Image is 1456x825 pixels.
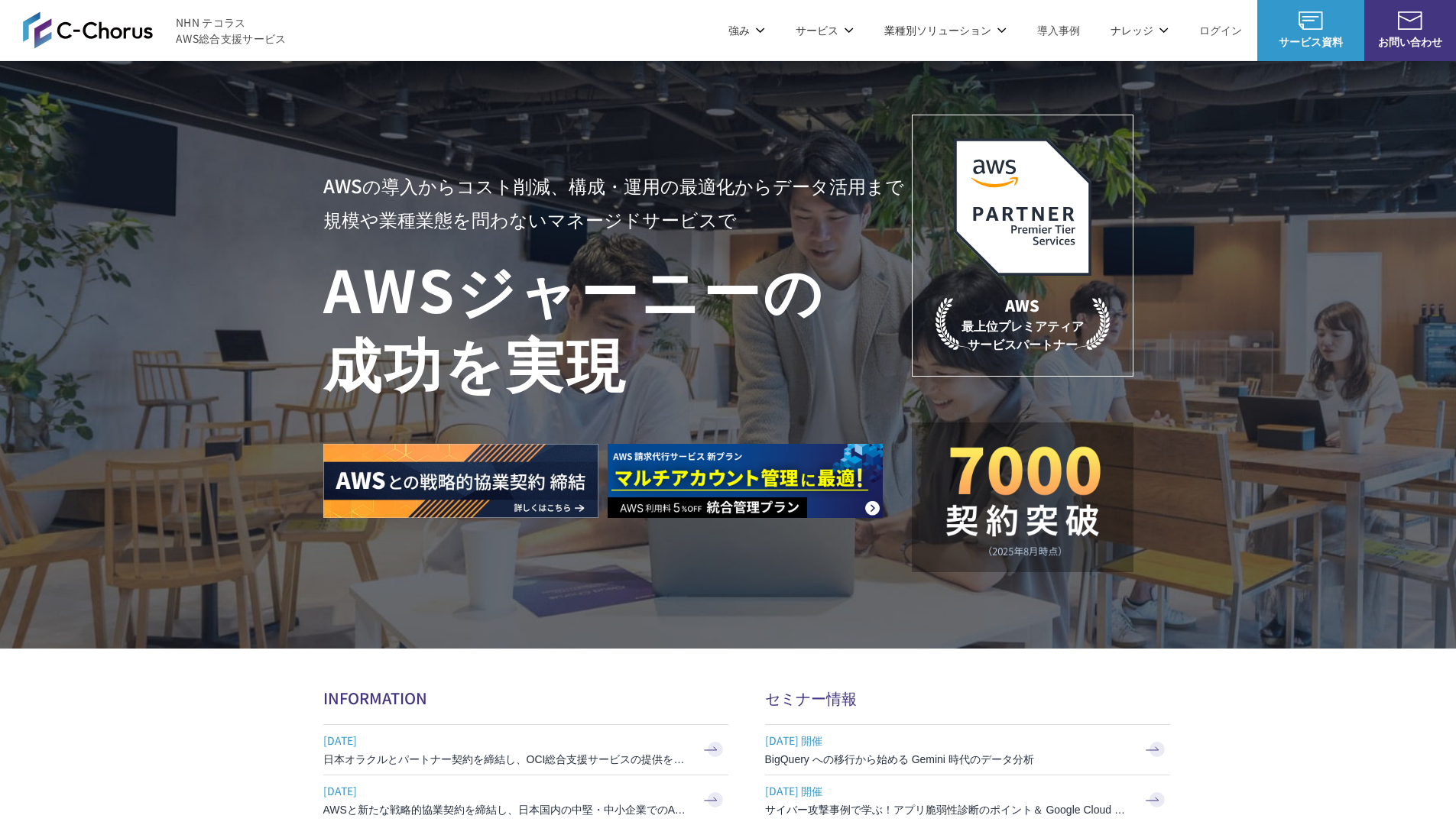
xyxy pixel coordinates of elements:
[884,22,1007,38] p: 業種別ソリューション
[23,11,153,48] img: AWS総合支援サービス C-Chorus
[1111,22,1169,38] p: ナレッジ
[323,725,728,775] a: [DATE] 日本オラクルとパートナー契約を締結し、OCI総合支援サービスの提供を開始
[936,294,1110,353] p: 最上位プレミアティア サービスパートナー
[1037,22,1080,38] a: 導入事例
[765,779,1132,802] span: [DATE] 開催
[1299,11,1323,30] img: AWS総合支援サービス C-Chorus サービス資料
[765,775,1170,825] a: [DATE] 開催 サイバー攻撃事例で学ぶ！アプリ脆弱性診断のポイント＆ Google Cloud セキュリティ対策
[1364,34,1456,50] span: お問い合わせ
[765,729,1132,752] span: [DATE] 開催
[796,22,854,38] p: サービス
[1398,11,1422,30] img: お問い合わせ
[323,802,690,817] h3: AWSと新たな戦略的協業契約を締結し、日本国内の中堅・中小企業でのAWS活用を加速
[1199,22,1242,38] a: ログイン
[765,802,1132,817] h3: サイバー攻撃事例で学ぶ！アプリ脆弱性診断のポイント＆ Google Cloud セキュリティ対策
[765,725,1170,775] a: [DATE] 開催 BigQuery への移行から始める Gemini 時代のデータ分析
[323,729,690,752] span: [DATE]
[23,11,287,48] a: AWS総合支援サービス C-Chorus NHN テコラスAWS総合支援サービス
[323,444,598,518] img: AWSとの戦略的協業契約 締結
[1257,34,1364,50] span: サービス資料
[323,752,690,767] h3: 日本オラクルとパートナー契約を締結し、OCI総合支援サービスの提供を開始
[608,444,883,518] img: AWS請求代行サービス 統合管理プラン
[765,752,1132,767] h3: BigQuery への移行から始める Gemini 時代のデータ分析
[323,779,690,802] span: [DATE]
[942,445,1103,557] img: 契約件数
[323,251,912,398] h1: AWS ジャーニーの 成功を実現
[323,687,728,709] h2: INFORMATION
[954,138,1091,276] img: AWSプレミアティアサービスパートナー
[323,169,912,236] p: AWSの導入からコスト削減、 構成・運用の最適化からデータ活用まで 規模や業種業態を問わない マネージドサービスで
[323,775,728,825] a: [DATE] AWSと新たな戦略的協業契約を締結し、日本国内の中堅・中小企業でのAWS活用を加速
[728,22,765,38] p: 強み
[176,15,287,47] span: NHN テコラス AWS総合支援サービス
[1005,294,1039,316] em: AWS
[765,687,1170,709] h2: セミナー情報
